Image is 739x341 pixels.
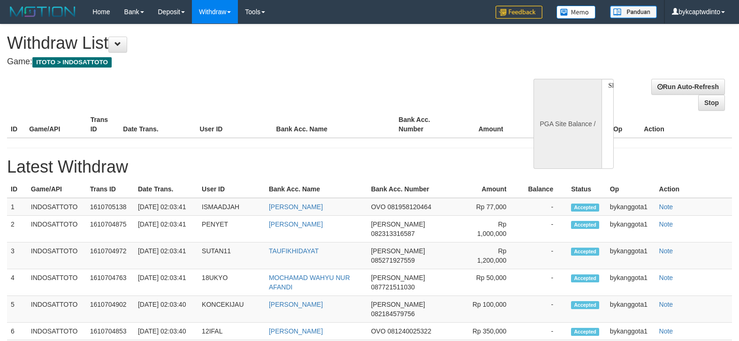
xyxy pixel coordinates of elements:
td: bykanggota1 [606,296,655,323]
span: 081958120464 [388,203,431,211]
a: Stop [698,95,725,111]
a: MOCHAMAD WAHYU NUR AFANDI [269,274,350,291]
img: MOTION_logo.png [7,5,78,19]
a: [PERSON_NAME] [269,327,323,335]
td: Rp 1,200,000 [465,242,521,269]
td: INDOSATTOTO [27,323,86,340]
th: Trans ID [86,181,134,198]
td: bykanggota1 [606,269,655,296]
td: INDOSATTOTO [27,269,86,296]
a: [PERSON_NAME] [269,203,323,211]
td: bykanggota1 [606,216,655,242]
td: 4 [7,269,27,296]
th: ID [7,181,27,198]
td: 2 [7,216,27,242]
span: [PERSON_NAME] [371,247,425,255]
td: bykanggota1 [606,242,655,269]
a: Note [659,220,673,228]
th: Balance [518,111,574,138]
td: Rp 1,000,000 [465,216,521,242]
span: Accepted [571,204,599,212]
a: TAUFIKHIDAYAT [269,247,319,255]
span: 082313316587 [371,230,415,237]
th: Amount [465,181,521,198]
th: Bank Acc. Name [273,111,395,138]
a: Note [659,247,673,255]
span: ITOTO > INDOSATTOTO [32,57,112,68]
span: 087721511030 [371,283,415,291]
span: 085271927559 [371,257,415,264]
h1: Latest Withdraw [7,158,732,176]
td: 3 [7,242,27,269]
td: bykanggota1 [606,198,655,216]
td: [DATE] 02:03:41 [134,269,198,296]
span: OVO [371,203,386,211]
td: INDOSATTOTO [27,242,86,269]
span: 081240025322 [388,327,431,335]
td: - [520,323,567,340]
th: Date Trans. [119,111,196,138]
td: ISMAADJAH [198,198,265,216]
td: INDOSATTOTO [27,198,86,216]
td: INDOSATTOTO [27,296,86,323]
td: [DATE] 02:03:40 [134,296,198,323]
td: Rp 100,000 [465,296,521,323]
td: - [520,198,567,216]
td: Rp 77,000 [465,198,521,216]
td: 6 [7,323,27,340]
a: Note [659,203,673,211]
th: Bank Acc. Number [367,181,465,198]
span: Accepted [571,328,599,336]
th: Trans ID [87,111,120,138]
td: [DATE] 02:03:41 [134,216,198,242]
td: - [520,242,567,269]
a: Run Auto-Refresh [651,79,725,95]
a: [PERSON_NAME] [269,301,323,308]
a: [PERSON_NAME] [269,220,323,228]
a: Note [659,274,673,281]
th: Game/API [27,181,86,198]
span: [PERSON_NAME] [371,274,425,281]
td: KONCEKIJAU [198,296,265,323]
span: Accepted [571,274,599,282]
th: Bank Acc. Number [395,111,457,138]
th: Action [655,181,732,198]
td: 18UKYO [198,269,265,296]
h1: Withdraw List [7,34,483,53]
td: Rp 350,000 [465,323,521,340]
td: [DATE] 02:03:41 [134,198,198,216]
td: INDOSATTOTO [27,216,86,242]
td: [DATE] 02:03:41 [134,242,198,269]
td: SUTAN11 [198,242,265,269]
a: Note [659,301,673,308]
th: Amount [456,111,518,138]
td: [DATE] 02:03:40 [134,323,198,340]
th: Op [609,111,640,138]
span: Accepted [571,221,599,229]
th: Op [606,181,655,198]
td: 1 [7,198,27,216]
div: PGA Site Balance / [533,79,601,169]
span: [PERSON_NAME] [371,301,425,308]
th: Balance [520,181,567,198]
td: - [520,216,567,242]
th: ID [7,111,25,138]
img: panduan.png [610,6,657,18]
span: OVO [371,327,386,335]
td: - [520,296,567,323]
th: User ID [198,181,265,198]
th: Game/API [25,111,87,138]
span: [PERSON_NAME] [371,220,425,228]
td: Rp 50,000 [465,269,521,296]
th: Action [640,111,732,138]
th: Status [567,181,606,198]
th: Date Trans. [134,181,198,198]
td: 1610705138 [86,198,134,216]
td: 5 [7,296,27,323]
span: Accepted [571,248,599,256]
td: 12IFAL [198,323,265,340]
td: bykanggota1 [606,323,655,340]
a: Note [659,327,673,335]
span: Accepted [571,301,599,309]
td: 1610704972 [86,242,134,269]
